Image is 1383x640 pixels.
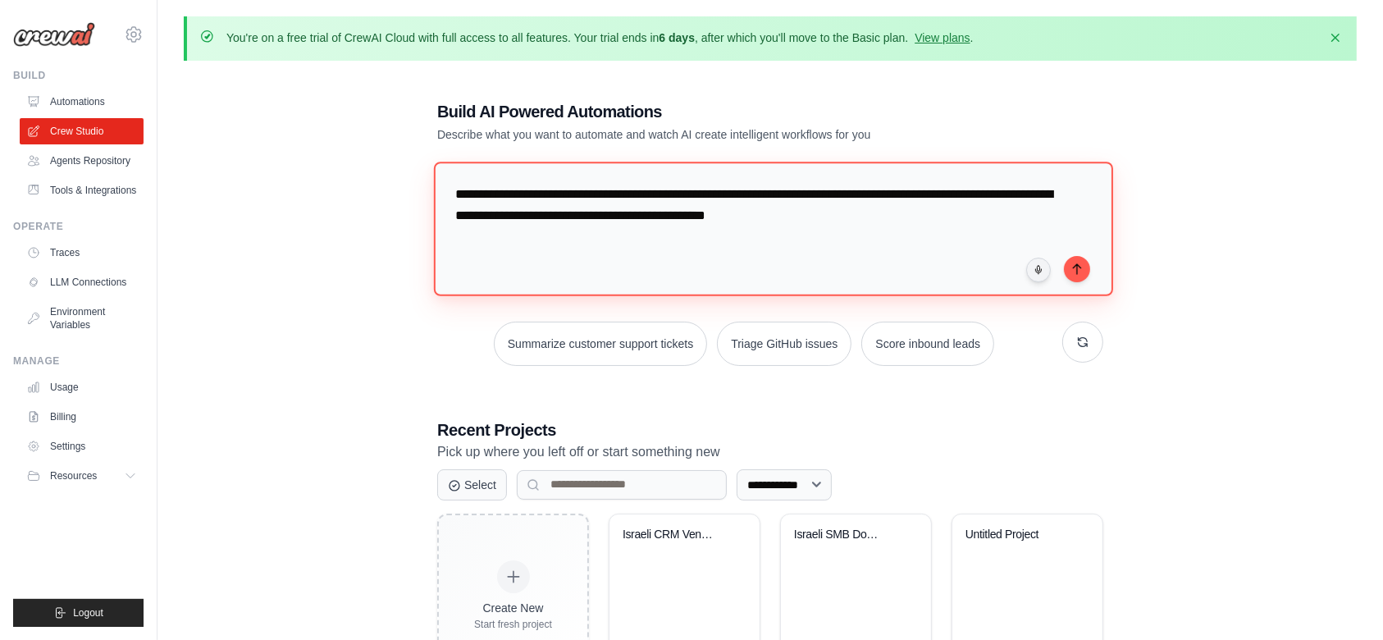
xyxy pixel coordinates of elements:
button: Summarize customer support tickets [494,322,707,366]
a: View plans [915,31,970,44]
strong: 6 days [659,31,695,44]
div: Israeli CRM Vendor Intelligence System [623,528,722,542]
p: You're on a free trial of CrewAI Cloud with full access to all features. Your trial ends in , aft... [226,30,974,46]
div: Untitled Project [965,528,1065,542]
p: Describe what you want to automate and watch AI create intelligent workflows for you [437,126,988,143]
span: Logout [73,606,103,619]
a: Settings [20,433,144,459]
a: Usage [20,374,144,400]
button: Click to speak your automation idea [1026,258,1051,282]
div: Build [13,69,144,82]
a: Tools & Integrations [20,177,144,203]
a: LLM Connections [20,269,144,295]
h1: Build AI Powered Automations [437,100,988,123]
h3: Recent Projects [437,418,1103,441]
a: Automations [20,89,144,115]
img: Logo [13,22,95,47]
button: Triage GitHub issues [717,322,851,366]
span: Resources [50,469,97,482]
a: Crew Studio [20,118,144,144]
div: Manage [13,354,144,368]
a: Agents Repository [20,148,144,174]
a: Environment Variables [20,299,144,338]
div: Operate [13,220,144,233]
button: Logout [13,599,144,627]
div: Start fresh project [474,618,552,631]
button: Select [437,469,507,501]
button: Get new suggestions [1062,322,1103,363]
button: Score inbound leads [861,322,994,366]
a: Traces [20,240,144,266]
div: Create New [474,600,552,616]
button: Resources [20,463,144,489]
a: Billing [20,404,144,430]
div: Israeli SMB Domain Monitor [794,528,893,542]
p: Pick up where you left off or start something new [437,441,1103,463]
